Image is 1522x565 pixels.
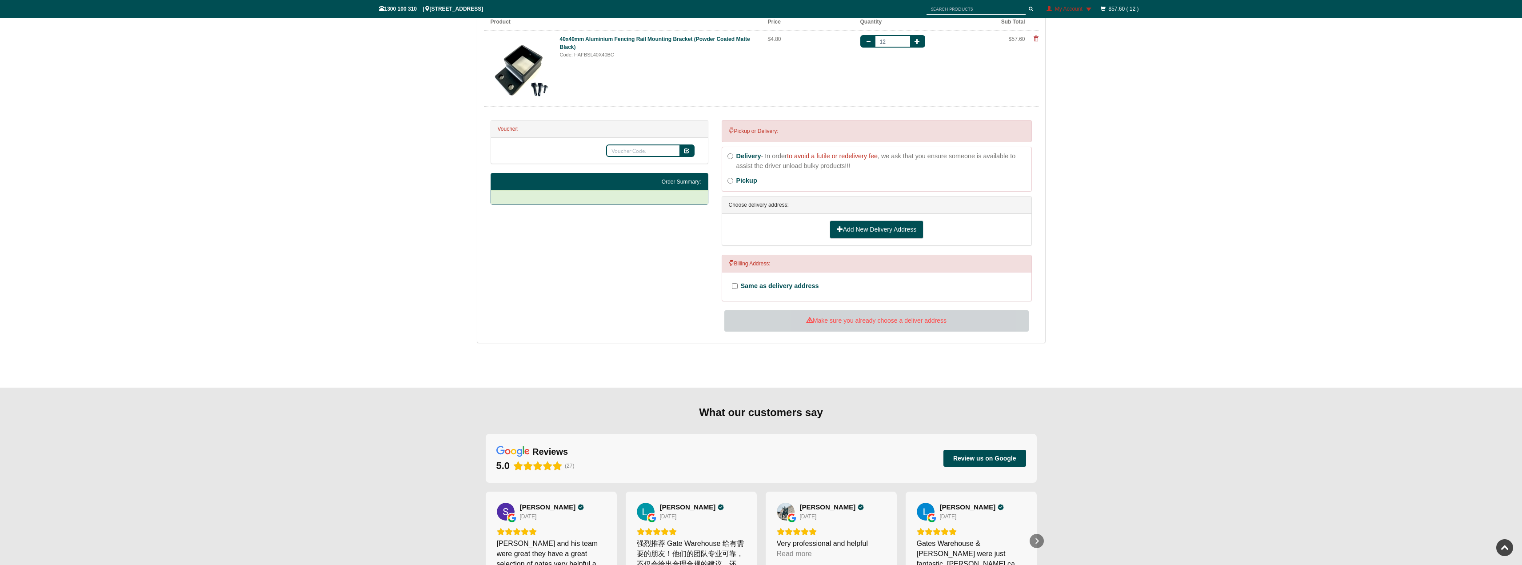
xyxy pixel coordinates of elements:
b: Product [491,19,511,25]
input: Same as delivery address [732,283,738,289]
img: Louise Veenstra [917,503,935,521]
div: Previous [479,534,493,548]
a: View on Google [637,503,655,521]
a: View on Google [497,503,515,521]
div: 5.0 [496,460,510,472]
input: Voucher Code: [606,144,681,157]
div: Next [1030,534,1044,548]
strong: Order Summary: [662,179,701,185]
div: [DATE] [800,513,817,520]
a: Review by George XING [800,503,864,511]
span: (27) [565,463,574,469]
div: Verified Customer [858,504,864,510]
img: 40x40mm-aluminium-fencing-rail-mounting-bracket-powder-coated-matte-black-2023111723110-ecv_thumb... [485,35,552,102]
button: Review us on Google [943,450,1026,467]
div: reviews [532,446,568,457]
div: Rating: 5.0 out of 5 [496,460,563,472]
a: Review by L. Zhu [660,503,724,511]
span: Same as delivery address [741,282,819,289]
img: L. Zhu [637,503,655,521]
div: Very professional and helpful [777,538,886,549]
div: Rating: 5.0 out of 5 [497,528,606,536]
div: Code: HAFBSL40X40BC [560,51,755,59]
div: Rating: 5.0 out of 5 [917,528,1026,536]
div: [DATE] [520,513,537,520]
div: [DATE] [660,513,677,520]
strong: Delivery [736,152,761,160]
span: 1300 100 310 | [STREET_ADDRESS] [379,6,483,12]
strong: Voucher: [498,126,519,132]
b: Quantity [860,19,882,25]
span: [PERSON_NAME] [520,503,576,511]
div: $4.80 [768,35,847,43]
img: George XING [777,503,795,521]
span: Billing Address: [729,260,771,267]
span: My Account [1055,6,1083,12]
a: $57.60 ( 12 ) [1108,6,1139,12]
span: [PERSON_NAME] [660,503,716,511]
iframe: LiveChat chat widget [1344,327,1522,534]
div: Verified Customer [998,504,1004,510]
input: Pickup [727,178,733,184]
span: to avoid a futile or redelivery fee [787,152,878,160]
b: Price [768,19,781,25]
b: Sub Total [1001,19,1025,25]
div: Rating: 5.0 out of 5 [777,528,886,536]
div: Verified Customer [578,504,584,510]
a: View on Google [777,503,795,521]
span: Pickup [736,177,757,184]
div: Read more [777,549,812,559]
a: Review by Louise Veenstra [940,503,1004,511]
span: [PERSON_NAME] [940,503,996,511]
input: Delivery- In orderto avoid a futile or redelivery fee, we ask that you ensure someone is availabl... [727,153,733,159]
a: View on Google [917,503,935,521]
a: 40x40mm Aluminium Fencing Rail Mounting Bracket (Powder Coated Matte Black) [560,36,750,50]
input: SEARCH PRODUCTS [927,4,1026,15]
img: Simon H [497,503,515,521]
div: Choose delivery address: [722,196,1031,214]
div: Verified Customer [718,504,724,510]
span: [PERSON_NAME] [800,503,856,511]
div: What our customers say [486,405,1037,420]
div: Rating: 5.0 out of 5 [637,528,746,536]
div: [DATE] [940,513,957,520]
span: Review us on Google [953,454,1016,462]
span: Pickup or Delivery: [729,128,779,134]
a: Review by Simon H [520,503,584,511]
div: $57.60 [953,35,1025,43]
strong: - In order , we ask that you ensure someone is available to assist the driver unload bulky produc... [736,152,1016,169]
a: Add New Delivery Address [830,220,924,239]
